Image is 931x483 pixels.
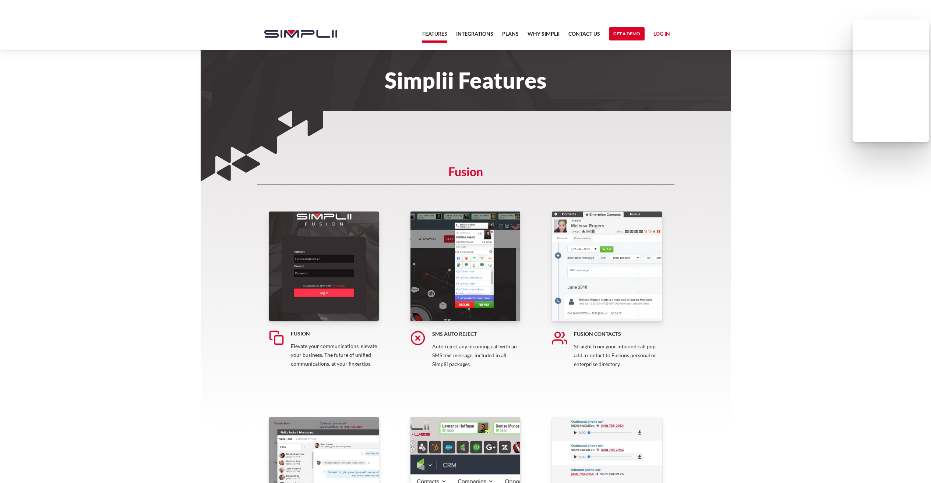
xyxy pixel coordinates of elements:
[257,72,674,88] h1: Simplii Features
[574,330,662,338] h5: Fusion Contacts
[609,27,645,40] a: Get a Demo
[552,211,662,386] a: Fusion ContactsStraight from your inbound call pop add a contact to Fusions personal or enterpris...
[432,330,521,338] h5: SMS Auto Reject
[257,168,674,185] h5: Fusion
[653,29,670,40] a: Log in
[291,330,379,337] h5: Fusion
[257,18,337,50] a: home
[410,211,521,386] a: SMS Auto RejectAuto reject any incoming call with an SMS text message, included in all Simplii pa...
[568,29,600,43] a: Contact US
[269,211,379,386] a: FusionElevate your communications, elevate your business. The future of unified communications, a...
[502,29,519,43] a: Plans
[528,29,560,43] a: Why Simplii
[422,29,447,43] a: Features
[456,29,493,43] a: Integrations
[291,342,379,368] p: Elevate your communications, elevate your business. The future of unified communications, at your...
[432,342,521,369] p: Auto reject any incoming call with an SMS text message, included in all Simplii packages.
[264,30,337,38] img: Simplii
[574,342,662,369] p: Straight from your inbound call pop add a contact to Fusions personal or enterprise directory.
